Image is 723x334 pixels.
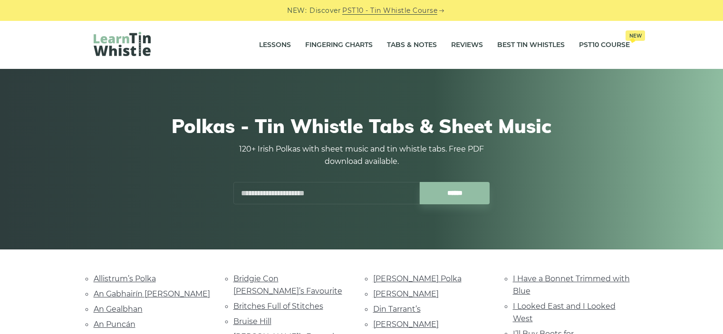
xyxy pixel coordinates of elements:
a: An Gealbhan [94,305,143,314]
a: [PERSON_NAME] [373,289,439,298]
a: Din Tarrant’s [373,305,421,314]
img: LearnTinWhistle.com [94,32,151,56]
a: Bruise Hill [233,317,271,326]
a: Best Tin Whistles [497,33,565,57]
a: Britches Full of Stitches [233,302,323,311]
p: 120+ Irish Polkas with sheet music and tin whistle tabs. Free PDF download available. [233,143,490,168]
a: Bridgie Con [PERSON_NAME]’s Favourite [233,274,342,296]
a: [PERSON_NAME] [373,320,439,329]
a: An Puncán [94,320,135,329]
a: Lessons [259,33,291,57]
span: New [626,30,645,41]
a: Allistrum’s Polka [94,274,156,283]
a: I Have a Bonnet Trimmed with Blue [513,274,630,296]
a: Reviews [451,33,483,57]
h1: Polkas - Tin Whistle Tabs & Sheet Music [94,115,630,137]
a: Tabs & Notes [387,33,437,57]
a: I Looked East and I Looked West [513,302,616,323]
a: Fingering Charts [305,33,373,57]
a: An Gabhairín [PERSON_NAME] [94,289,210,298]
a: [PERSON_NAME] Polka [373,274,462,283]
a: PST10 CourseNew [579,33,630,57]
